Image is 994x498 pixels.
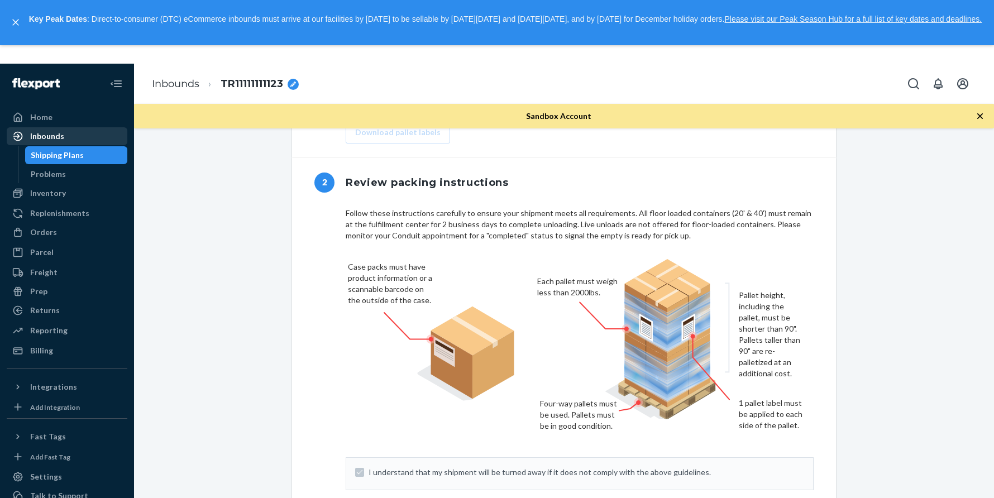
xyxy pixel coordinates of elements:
[540,398,618,432] figcaption: Four-way pallets must be used. Pallets must be in good condition.
[105,73,127,95] button: Close Navigation
[30,305,60,316] div: Returns
[7,468,127,486] a: Settings
[7,322,127,339] a: Reporting
[7,450,127,463] a: Add Fast Tag
[7,223,127,241] a: Orders
[7,243,127,261] a: Parcel
[346,171,509,194] h1: Review packing instructions
[30,452,70,462] div: Add Fast Tag
[30,267,58,278] div: Freight
[346,121,450,143] button: Download pallet labels
[30,403,80,412] div: Add Integration
[7,301,127,319] a: Returns
[724,15,982,23] a: Please visit our Peak Season Hub for a full list of key dates and deadlines.
[30,247,54,258] div: Parcel
[30,431,66,442] div: Fast Tags
[348,261,434,306] figcaption: Case packs must have product information or a scannable barcode on the outside of the case.
[10,17,21,28] button: close,
[7,108,127,126] a: Home
[27,10,984,29] p: : Direct-to-consumer (DTC) eCommerce inbounds must arrive at our facilities by [DATE] to be sella...
[7,428,127,446] button: Fast Tags
[30,131,64,142] div: Inbounds
[30,208,89,219] div: Replenishments
[30,345,53,356] div: Billing
[7,184,127,202] a: Inventory
[7,342,127,360] a: Billing
[7,127,127,145] a: Inbounds
[739,290,806,354] figcaption: Pallet height, including the pallet, must be shorter than 90". Pallets taller than 90" are re-pal...
[30,325,68,336] div: Reporting
[952,73,974,95] button: Open account menu
[7,264,127,281] a: Freight
[25,165,128,183] a: Problems
[30,112,52,123] div: Home
[7,282,127,300] a: Prep
[7,400,127,414] a: Add Integration
[221,77,283,92] span: TR11111111123
[30,188,66,199] div: Inventory
[537,276,620,298] figcaption: Each pallet must weigh less than 2000lbs.
[7,378,127,396] button: Integrations
[902,73,925,95] button: Open Search Box
[31,169,66,180] div: Problems
[143,68,308,100] ol: breadcrumbs
[355,468,364,477] input: I understand that my shipment will be turned away if it does not comply with the above guidelines.
[927,73,949,95] button: Open notifications
[314,173,334,193] span: 2
[25,146,128,164] a: Shipping Plans
[29,15,87,23] strong: Key Peak Dates
[7,204,127,222] a: Replenishments
[30,471,62,482] div: Settings
[26,8,49,18] span: Chat
[346,208,814,241] div: Follow these instructions carefully to ensure your shipment meets all requirements. All floor loa...
[152,78,199,90] a: Inbounds
[12,78,60,89] img: Flexport logo
[369,467,804,478] span: I understand that my shipment will be turned away if it does not comply with the above guidelines.
[30,286,47,297] div: Prep
[526,111,591,121] span: Sandbox Account
[30,227,57,238] div: Orders
[31,150,84,161] div: Shipping Plans
[30,381,77,392] div: Integrations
